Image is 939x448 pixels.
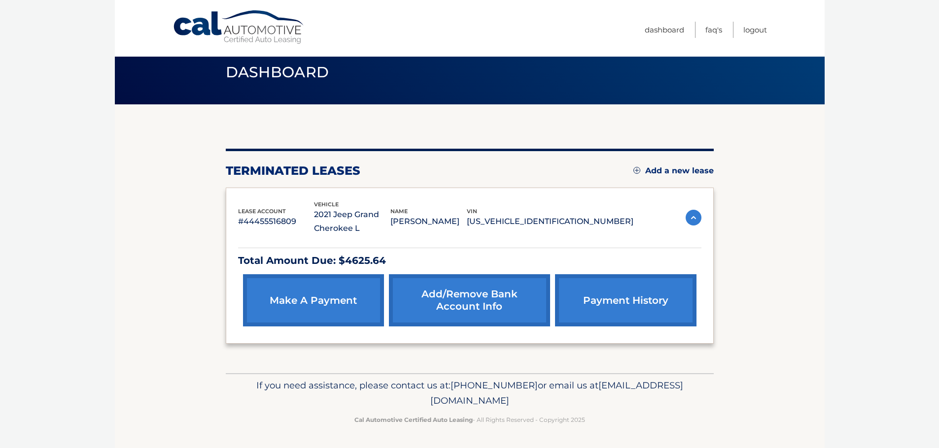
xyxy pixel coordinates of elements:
a: make a payment [243,274,384,326]
a: Add/Remove bank account info [389,274,550,326]
p: If you need assistance, please contact us at: or email us at [232,378,707,409]
p: 2021 Jeep Grand Cherokee L [314,208,390,235]
a: Logout [743,22,767,38]
h2: terminated leases [226,163,360,178]
span: vehicle [314,201,339,208]
span: [PHONE_NUMBER] [451,380,538,391]
a: FAQ's [705,22,722,38]
a: Dashboard [645,22,684,38]
span: lease account [238,208,286,215]
a: Add a new lease [633,166,714,176]
p: - All Rights Reserved - Copyright 2025 [232,415,707,425]
span: name [390,208,408,215]
strong: Cal Automotive Certified Auto Leasing [354,416,473,423]
img: add.svg [633,167,640,174]
a: Cal Automotive [173,10,306,45]
span: Dashboard [226,63,329,81]
p: #44455516809 [238,215,314,228]
span: vin [467,208,477,215]
p: [PERSON_NAME] [390,215,467,228]
a: payment history [555,274,696,326]
p: [US_VEHICLE_IDENTIFICATION_NUMBER] [467,215,633,228]
p: Total Amount Due: $4625.64 [238,252,701,269]
img: accordion-active.svg [686,210,701,225]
